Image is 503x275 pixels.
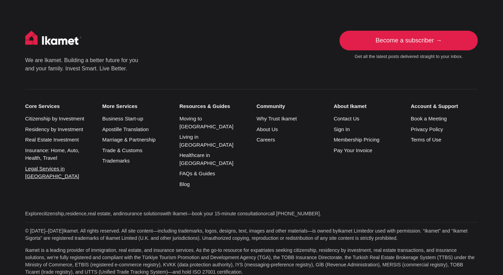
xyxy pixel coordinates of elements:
[334,116,359,121] a: Contact Us
[411,137,441,143] a: Terms of Use
[25,103,92,109] small: Core Services
[25,210,478,217] p: Explore , , , and with Ikamet— or .
[25,126,83,132] a: Residency by Investment
[338,228,369,234] a: Ikamet Limited
[179,134,233,148] a: Living in [GEOGRAPHIC_DATA]
[102,158,130,164] a: Trademarks
[179,116,233,129] a: Moving to [GEOGRAPHIC_DATA]
[25,31,82,48] img: Ikamet home
[25,137,79,143] a: Real Estate Investment
[25,116,84,121] a: Citizenship by Investment
[65,211,86,216] a: residence
[102,137,156,143] a: Marriage & Partnership
[25,227,478,242] p: © [DATE]–[DATE] . All rights reserved. All site content—including trademarks, logos, designs, tex...
[63,228,78,234] a: Ikamet
[334,147,372,153] a: Pay Your Invoice
[41,211,64,216] a: citizenship
[334,103,401,109] small: About Ikamet
[179,181,190,187] a: Blog
[257,103,324,109] small: Community
[102,126,149,132] a: Apostille Translation
[25,166,79,179] a: Legal Services in [GEOGRAPHIC_DATA]
[339,54,478,60] small: Get all the latest posts delivered straight to your inbox.
[102,103,169,109] small: More Services
[102,116,143,121] a: Business Start-up
[334,126,350,132] a: Sign In
[88,211,110,216] a: real estate
[411,116,447,121] a: Book a Meeting
[268,211,320,216] a: call [PHONE_NUMBER]
[179,170,215,176] a: FAQs & Guides
[425,228,439,234] a: Ikamet
[25,147,80,161] a: Insurance: Home, Auto, Health, Travel
[102,147,142,153] a: Trade & Customs
[411,126,443,132] a: Privacy Policy
[179,103,246,109] small: Resources & Guides
[339,31,478,51] a: Become a subscriber →
[334,137,380,143] a: Membership Pricing
[192,211,263,216] a: book your 15-minute consultation
[257,126,278,132] a: About Us
[257,116,297,121] a: Why Trust Ikamet
[411,103,478,109] small: Account & Support
[121,211,163,216] a: insurance solutions
[179,152,233,166] a: Healthcare in [GEOGRAPHIC_DATA]
[25,56,139,73] p: We are Ikamet. Building a better future for you and your family. Invest Smart. Live Better.
[257,137,275,143] a: Careers
[25,228,468,241] a: Ikamet Sigorta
